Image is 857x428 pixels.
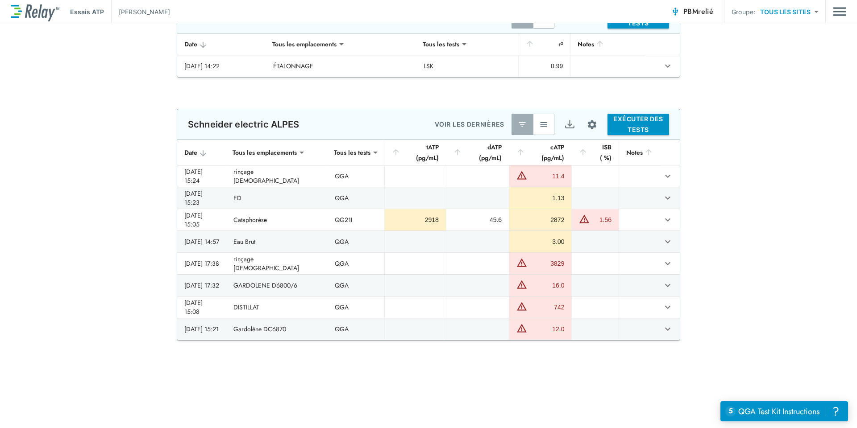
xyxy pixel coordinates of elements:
[516,323,527,333] img: Avertissement
[516,237,564,246] div: 3.00
[416,55,518,77] td: LSK
[516,193,564,202] div: 1.13
[184,281,219,290] div: [DATE] 17:32
[626,147,643,158] font: Notes
[453,215,502,224] div: 45.6
[416,35,466,53] div: Tous les tests
[526,62,563,70] div: 0.99
[529,259,564,268] div: 3829
[266,55,416,77] td: ÉTALONNAGE
[667,3,717,21] button: PBMrelié
[184,40,197,49] font: Date
[660,190,675,206] button: Développer la ligne
[226,296,328,318] td: DISTILLAT
[720,401,848,421] iframe: Resource center
[558,39,563,49] font: r²
[184,148,197,157] font: Date
[226,187,328,209] td: ED
[580,113,604,136] button: Configuration du site
[833,3,846,20] img: Icône de tiroir
[184,62,259,70] div: [DATE] 14:22
[328,187,384,209] td: QGA
[177,140,680,340] table: Tableau autocollant
[328,144,377,161] div: Tous les tests
[328,275,384,296] td: QGA
[518,120,527,129] img: Dernier
[266,35,343,53] div: Tous les emplacements
[328,231,384,252] td: QGA
[578,39,594,49] font: Notes
[732,7,755,16] p: Groupe:
[463,142,502,163] font: dATP (pg/mL)
[592,215,612,224] div: 1.56
[660,278,675,293] button: Développer la ligne
[328,318,384,340] td: QGA
[328,209,384,230] td: QG21I
[184,189,219,207] div: [DATE] 15:23
[516,215,564,224] div: 2872
[226,209,328,230] td: Cataphorèse
[660,234,675,249] button: Développer la ligne
[70,7,104,16] p: Essais ATP
[516,257,527,268] img: Avertissement
[402,142,438,163] font: tATP (pg/mL)
[589,142,612,163] font: ISB ( %)
[516,279,527,290] img: Avertissement
[607,114,669,135] button: EXÉCUTER DES TESTS
[184,298,219,316] div: [DATE] 15:08
[529,303,564,312] div: 742
[226,165,328,187] td: rinçage [DEMOGRAPHIC_DATA]
[587,119,598,130] img: Icône des paramètres
[516,170,527,181] img: Avertissement
[660,212,675,227] button: Développer la ligne
[226,275,328,296] td: GARDOLENE D6800/6
[516,301,527,312] img: Avertissement
[226,253,328,274] td: rinçage [DEMOGRAPHIC_DATA]
[184,325,219,333] div: [DATE] 15:21
[683,5,713,18] span: PBM
[671,7,680,16] img: Connected Icon
[184,259,219,268] div: [DATE] 17:38
[226,231,328,252] td: Eau Brut
[529,281,564,290] div: 16.0
[226,318,328,340] td: Gardolène DC6870
[564,119,575,130] img: Icône d’exportation
[328,165,384,187] td: QGA
[529,325,564,333] div: 12.0
[579,214,590,224] img: Avertissement
[833,3,846,20] button: Menu principal
[529,172,564,181] div: 11.4
[607,7,669,29] button: EXÉCUTER DES TESTS
[177,33,680,77] table: Tableau autocollant
[660,321,675,337] button: Développer la ligne
[328,253,384,274] td: QGA
[539,120,548,129] img: Voir tout
[188,119,300,130] p: Schneider electric ALPES
[184,211,219,229] div: [DATE] 15:05
[435,119,504,130] p: VOIR LES DERNIÈRES
[526,142,564,163] font: cATP (pg/mL)
[559,114,580,135] button: Exportation
[328,296,384,318] td: QGA
[660,256,675,271] button: Développer la ligne
[11,2,59,21] img: LuminUltra Relay
[119,7,170,16] p: [PERSON_NAME]
[660,300,675,315] button: Développer la ligne
[660,169,675,184] button: Développer la ligne
[698,6,713,16] span: relié
[184,237,219,246] div: [DATE] 14:57
[184,167,219,185] div: [DATE] 15:24
[660,58,675,74] button: Développer la ligne
[226,144,303,161] div: Tous les emplacements
[392,215,438,224] div: 2918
